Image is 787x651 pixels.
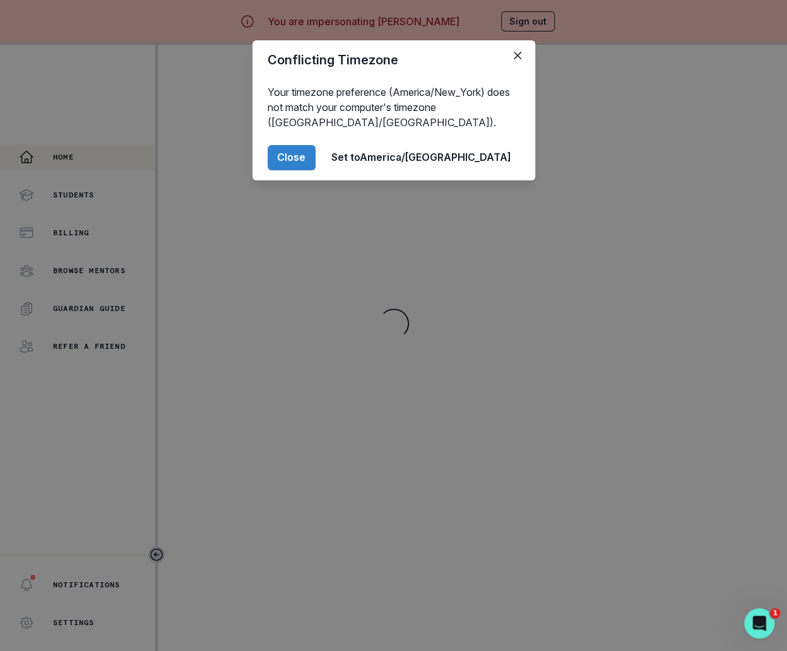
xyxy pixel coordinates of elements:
[744,608,774,638] iframe: Intercom live chat
[252,40,535,79] header: Conflicting Timezone
[268,145,316,170] button: Close
[323,145,520,170] button: Set toAmerica/[GEOGRAPHIC_DATA]
[507,45,528,66] button: Close
[252,79,535,135] div: Your timezone preference (America/New_York) does not match your computer's timezone ([GEOGRAPHIC_...
[770,608,780,618] span: 1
